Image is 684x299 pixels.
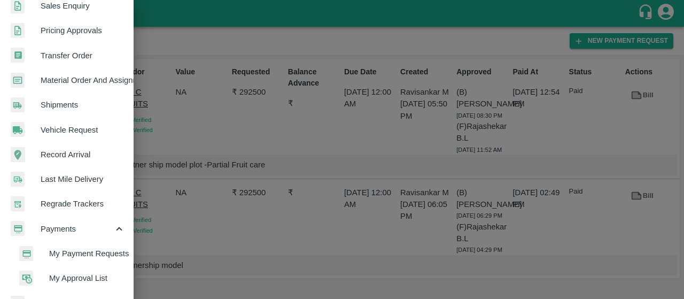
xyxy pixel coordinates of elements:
span: Shipments [41,99,125,111]
img: sales [11,23,25,39]
span: My Approval List [49,272,125,284]
span: Vehicle Request [41,124,125,136]
a: approvalMy Approval List [9,266,134,290]
span: Record Arrival [41,149,125,160]
span: Pricing Approvals [41,25,125,36]
span: My Payment Requests [49,248,125,259]
img: payment [11,221,25,236]
img: recordArrival [11,147,25,162]
a: paymentMy Payment Requests [9,241,134,266]
span: Payments [41,223,113,235]
span: Last Mile Delivery [41,173,125,185]
span: Material Order And Assignment [41,74,125,86]
span: Regrade Trackers [41,198,125,210]
img: shipments [11,97,25,113]
img: centralMaterial [11,73,25,88]
span: Transfer Order [41,50,125,62]
img: approval [19,270,33,286]
img: whTracker [11,196,25,212]
img: delivery [11,172,25,187]
img: vehicle [11,122,25,137]
img: payment [19,246,33,262]
img: whTransfer [11,48,25,63]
